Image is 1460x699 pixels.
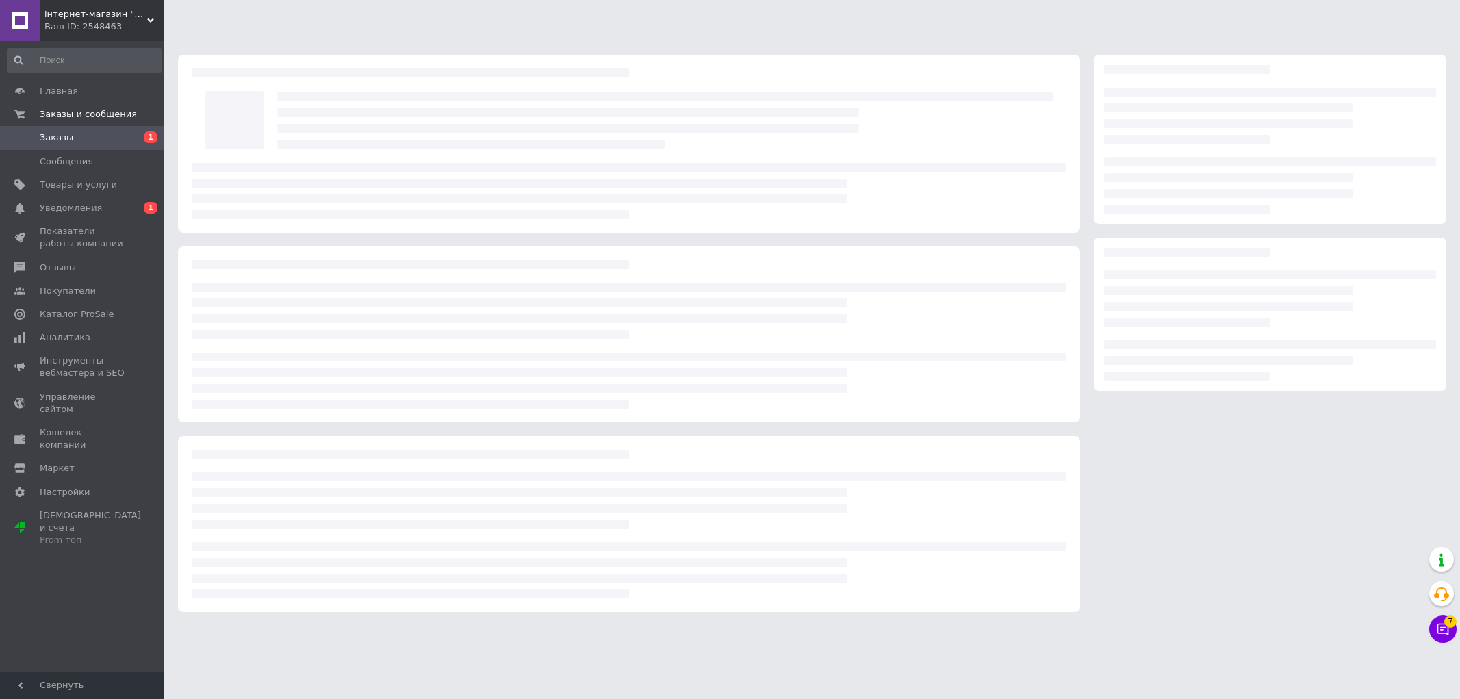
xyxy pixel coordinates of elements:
[1444,615,1457,628] span: 7
[40,262,76,274] span: Отзывы
[40,202,102,214] span: Уведомления
[40,427,127,451] span: Кошелек компании
[144,202,157,214] span: 1
[40,108,137,120] span: Заказы и сообщения
[1429,615,1457,643] button: Чат с покупателем7
[7,48,162,73] input: Поиск
[40,462,75,474] span: Маркет
[40,85,78,97] span: Главная
[40,131,73,144] span: Заказы
[40,155,93,168] span: Сообщения
[40,331,90,344] span: Аналитика
[144,131,157,143] span: 1
[40,285,96,297] span: Покупатели
[40,391,127,416] span: Управление сайтом
[40,534,141,546] div: Prom топ
[40,308,114,320] span: Каталог ProSale
[40,355,127,379] span: Инструменты вебмастера и SEO
[40,486,90,498] span: Настройки
[44,21,164,33] div: Ваш ID: 2548463
[40,179,117,191] span: Товары и услуги
[40,509,141,547] span: [DEMOGRAPHIC_DATA] и счета
[40,225,127,250] span: Показатели работы компании
[44,8,147,21] span: інтернет-магазин "Ремонтируем Сами"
